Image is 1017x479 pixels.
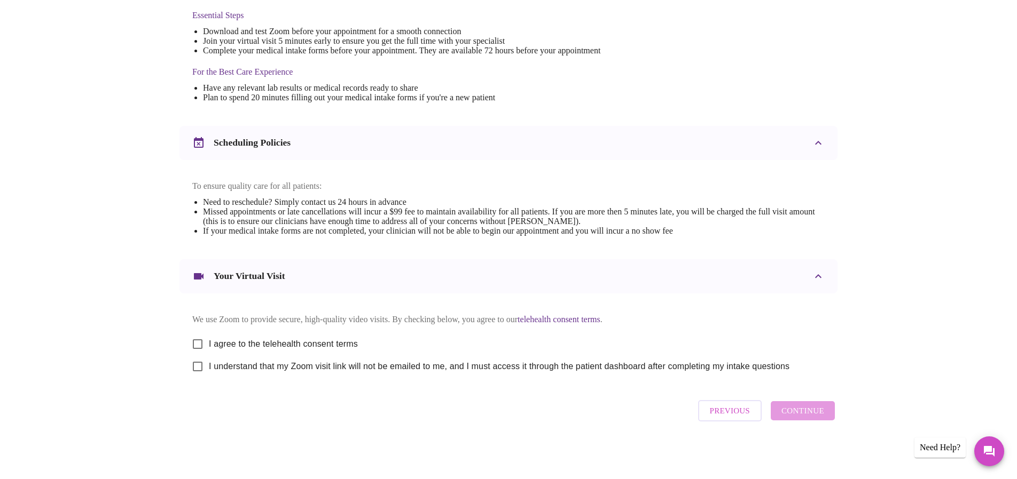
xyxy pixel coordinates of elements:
span: I understand that my Zoom visit link will not be emailed to me, and I must access it through the ... [209,360,789,373]
li: If your medical intake forms are not completed, your clinician will not be able to begin our appo... [203,226,825,236]
button: Previous [698,400,762,421]
li: Missed appointments or late cancellations will incur a $99 fee to maintain availability for all p... [203,207,825,226]
div: Scheduling Policies [179,126,838,160]
h3: Scheduling Policies [214,137,291,148]
li: Plan to spend 20 minutes filling out your medical intake forms if you're a new patient [203,93,600,102]
li: Download and test Zoom before your appointment for a smooth connection [203,27,600,36]
a: telehealth consent terms [518,315,600,324]
p: We use Zoom to provide secure, high-quality video visits. By checking below, you agree to our . [192,315,825,324]
li: Have any relevant lab results or medical records ready to share [203,83,600,93]
div: Need Help? [914,437,966,458]
li: Join your virtual visit 5 minutes early to ensure you get the full time with your specialist [203,36,600,46]
h4: Essential Steps [192,11,600,20]
p: To ensure quality care for all patients: [192,181,825,191]
button: Messages [974,436,1004,466]
h4: For the Best Care Experience [192,67,600,77]
li: Need to reschedule? Simply contact us 24 hours in advance [203,197,825,207]
div: Your Virtual Visit [179,259,838,293]
li: Complete your medical intake forms before your appointment. They are available 72 hours before yo... [203,46,600,55]
span: I agree to the telehealth consent terms [209,338,358,350]
span: Previous [710,404,750,418]
h3: Your Virtual Visit [214,270,285,282]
